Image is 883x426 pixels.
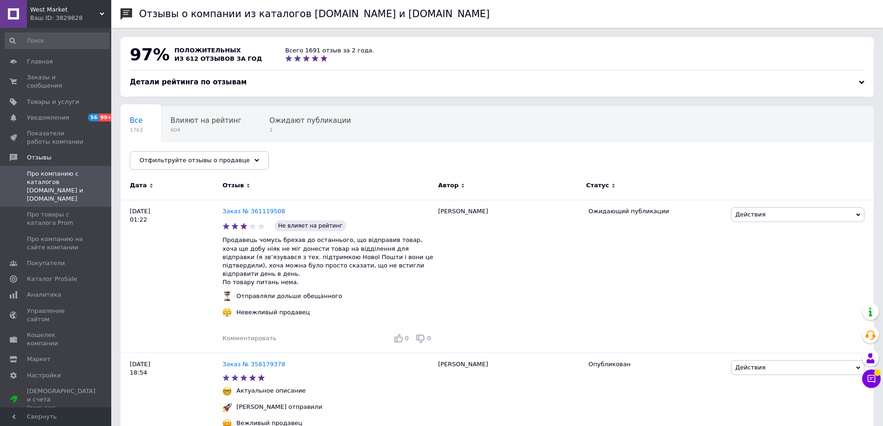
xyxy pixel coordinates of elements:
[27,210,86,227] span: Про товары с каталога Prom
[234,403,324,411] div: [PERSON_NAME] отправили
[222,403,232,412] img: :rocket:
[269,116,351,125] span: Ожидают публикации
[438,181,458,190] span: Автор
[222,334,276,343] div: Комментировать
[588,360,724,369] div: Опубликован
[222,292,232,301] img: :hourglass_flowing_sand:
[27,129,86,146] span: Показатели работы компании
[27,57,53,66] span: Главная
[27,331,86,348] span: Кошелек компании
[139,8,490,19] h1: Отзывы о компании из каталогов [DOMAIN_NAME] и [DOMAIN_NAME]
[27,291,61,299] span: Аналитика
[174,47,241,54] span: положительных
[427,335,431,342] span: 0
[222,308,232,317] img: :triumph:
[130,152,230,160] span: Опубликованы без комме...
[222,361,285,368] a: Заказ № 358179378
[27,275,77,283] span: Каталог ProSale
[130,78,247,86] span: Детали рейтинга по отзывам
[405,335,409,342] span: 0
[171,116,241,125] span: Влияют на рейтинг
[27,170,86,203] span: Про компанию с каталогов [DOMAIN_NAME] и [DOMAIN_NAME]
[222,181,244,190] span: Отзыв
[27,387,95,413] span: [DEMOGRAPHIC_DATA] и счета
[174,55,262,62] span: из 612 отзывов за год
[27,371,61,380] span: Настройки
[234,292,344,300] div: Отправляли дольше обещанного
[27,235,86,252] span: Про компанию на сайте компании
[30,6,100,14] span: West Market
[88,114,99,121] span: 56
[222,208,285,215] a: Заказ № 361119508
[234,308,312,317] div: Невежливый продавец
[5,32,109,49] input: Поиск
[222,236,433,286] p: Продавець чомусь брехав до останнього, що відправив товар, хоча ще добу ніяк не міг донести товар...
[586,181,609,190] span: Статус
[27,73,86,90] span: Заказы и сообщения
[234,387,308,395] div: Актуальное описание
[121,200,222,353] div: [DATE] 01:22
[433,200,584,353] div: [PERSON_NAME]
[130,45,170,64] span: 97%
[140,157,250,164] span: Отфильтруйте отзывы о продавце
[130,77,864,87] div: Детали рейтинга по отзывам
[274,220,346,231] span: Не влияет на рейтинг
[27,307,86,324] span: Управление сайтом
[130,116,143,125] span: Все
[735,364,765,371] span: Действия
[121,142,249,177] div: Опубликованы без комментария
[222,387,232,396] img: :nerd_face:
[27,259,65,267] span: Покупатели
[171,127,241,134] span: 604
[27,114,69,122] span: Уведомления
[130,181,147,190] span: Дата
[27,153,51,162] span: Отзывы
[27,355,51,363] span: Маркет
[735,211,765,218] span: Действия
[588,207,724,216] div: Ожидающий публикации
[222,335,276,342] span: Комментировать
[99,114,114,121] span: 99+
[27,98,79,106] span: Товары и услуги
[862,369,881,388] button: Чат с покупателем
[269,127,351,134] span: 1
[27,404,95,412] div: Prom топ
[30,14,111,22] div: Ваш ID: 3829828
[130,127,143,134] span: 1763
[285,46,374,55] div: Всего 1691 отзыв за 2 года.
